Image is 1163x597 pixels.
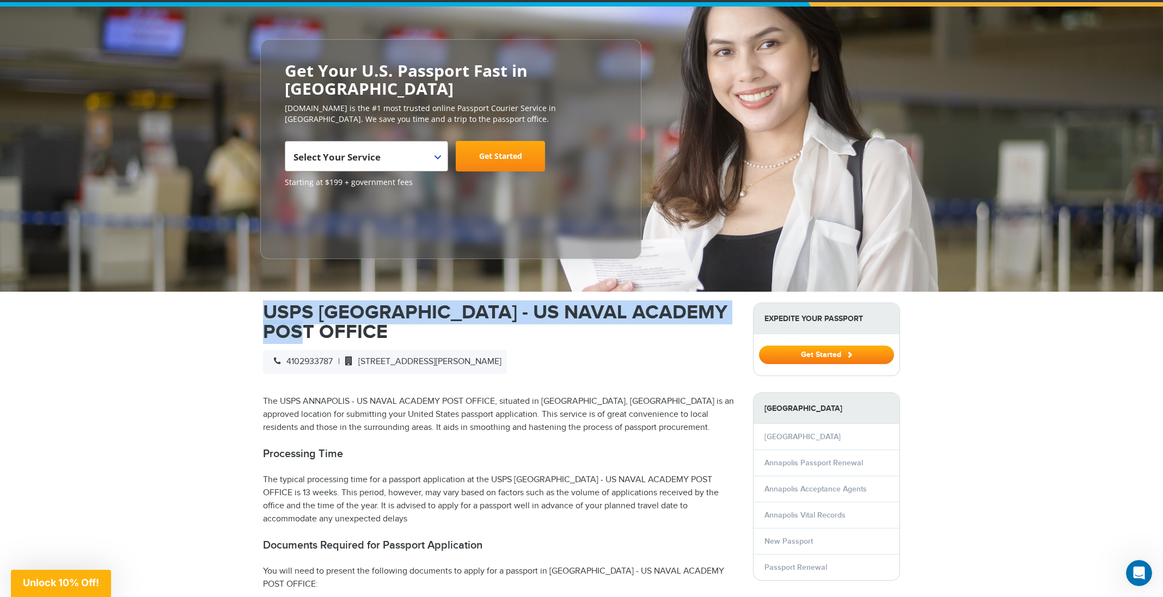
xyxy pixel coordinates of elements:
[764,510,846,520] a: Annapolis Vital Records
[764,458,863,467] a: Annapolis Passport Renewal
[456,141,545,171] a: Get Started
[754,303,899,334] strong: Expedite Your Passport
[11,570,111,597] div: Unlock 10% Off!
[263,447,737,460] h2: Processing Time
[285,177,617,188] span: Starting at $199 + government fees
[293,151,381,163] span: Select Your Service
[764,563,827,572] a: Passport Renewal
[764,537,813,546] a: New Passport
[293,145,437,176] span: Select Your Service
[1126,560,1152,586] iframe: Intercom live chat
[759,350,894,359] a: Get Started
[268,356,333,367] span: 4102933787
[340,356,501,367] span: [STREET_ADDRESS][PERSON_NAME]
[285,61,617,97] h2: Get Your U.S. Passport Fast in [GEOGRAPHIC_DATA]
[263,395,737,434] p: The USPS ANNAPOLIS - US NAVAL ACADEMY POST OFFICE, situated in [GEOGRAPHIC_DATA], [GEOGRAPHIC_DAT...
[23,577,99,588] span: Unlock 10% Off!
[263,303,737,342] h1: USPS [GEOGRAPHIC_DATA] - US NAVAL ACADEMY POST OFFICE
[754,393,899,424] strong: [GEOGRAPHIC_DATA]
[759,346,894,364] button: Get Started
[285,141,448,171] span: Select Your Service
[764,484,867,494] a: Annapolis Acceptance Agents
[263,350,507,374] div: |
[285,193,366,248] iframe: Customer reviews powered by Trustpilot
[285,103,617,125] p: [DOMAIN_NAME] is the #1 most trusted online Passport Courier Service in [GEOGRAPHIC_DATA]. We sav...
[263,473,737,526] p: The typical processing time for a passport application at the USPS [GEOGRAPHIC_DATA] - US NAVAL A...
[263,565,737,591] p: You will need to present the following documents to apply for a passport in [GEOGRAPHIC_DATA] - U...
[764,432,841,441] a: [GEOGRAPHIC_DATA]
[263,539,737,552] h2: Documents Required for Passport Application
